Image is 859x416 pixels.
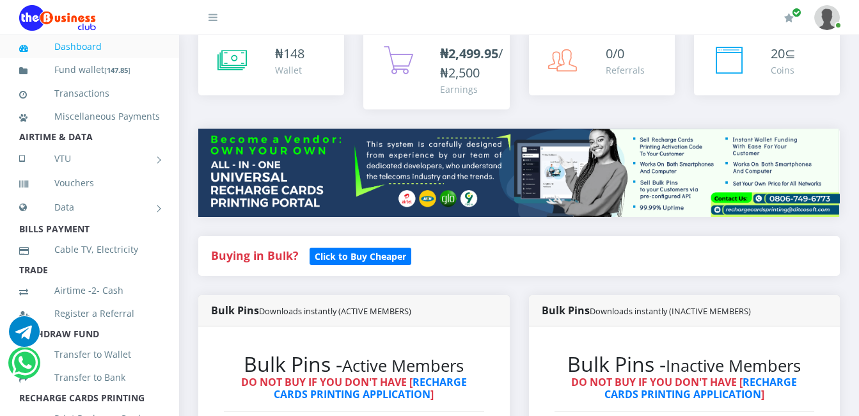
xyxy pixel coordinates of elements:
strong: Bulk Pins [542,303,751,317]
a: Register a Referral [19,299,160,328]
span: Renew/Upgrade Subscription [792,8,801,17]
div: ₦ [275,44,304,63]
a: RECHARGE CARDS PRINTING APPLICATION [604,375,798,401]
small: Downloads instantly (INACTIVE MEMBERS) [590,305,751,317]
a: RECHARGE CARDS PRINTING APPLICATION [274,375,467,401]
strong: Bulk Pins [211,303,411,317]
a: Data [19,191,160,223]
h2: Bulk Pins - [224,352,484,376]
strong: Buying in Bulk? [211,248,298,263]
a: Fund wallet[147.85] [19,55,160,85]
img: multitenant_rcp.png [198,129,840,217]
div: Earnings [440,83,503,96]
b: ₦2,499.95 [440,45,498,62]
div: ⊆ [771,44,796,63]
h2: Bulk Pins - [555,352,815,376]
a: Vouchers [19,168,160,198]
div: Wallet [275,63,304,77]
span: 148 [283,45,304,62]
span: 20 [771,45,785,62]
div: Coins [771,63,796,77]
a: Chat for support [12,357,38,378]
a: VTU [19,143,160,175]
b: 147.85 [107,65,128,75]
a: ₦2,499.95/₦2,500 Earnings [363,31,509,109]
a: ₦148 Wallet [198,31,344,95]
i: Renew/Upgrade Subscription [784,13,794,23]
small: Inactive Members [666,355,801,377]
img: Logo [19,5,96,31]
a: Cable TV, Electricity [19,235,160,264]
strong: DO NOT BUY IF YOU DON'T HAVE [ ] [571,375,797,401]
a: Miscellaneous Payments [19,102,160,131]
a: Transactions [19,79,160,108]
small: Downloads instantly (ACTIVE MEMBERS) [259,305,411,317]
span: /₦2,500 [440,45,503,81]
a: Transfer to Bank [19,363,160,392]
span: 0/0 [606,45,624,62]
a: Click to Buy Cheaper [310,248,411,263]
a: Dashboard [19,32,160,61]
a: 0/0 Referrals [529,31,675,95]
img: User [814,5,840,30]
a: Chat for support [9,326,40,347]
small: [ ] [104,65,130,75]
a: Transfer to Wallet [19,340,160,369]
strong: DO NOT BUY IF YOU DON'T HAVE [ ] [241,375,467,401]
b: Click to Buy Cheaper [315,250,406,262]
small: Active Members [342,355,464,377]
a: Airtime -2- Cash [19,276,160,305]
div: Referrals [606,63,645,77]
